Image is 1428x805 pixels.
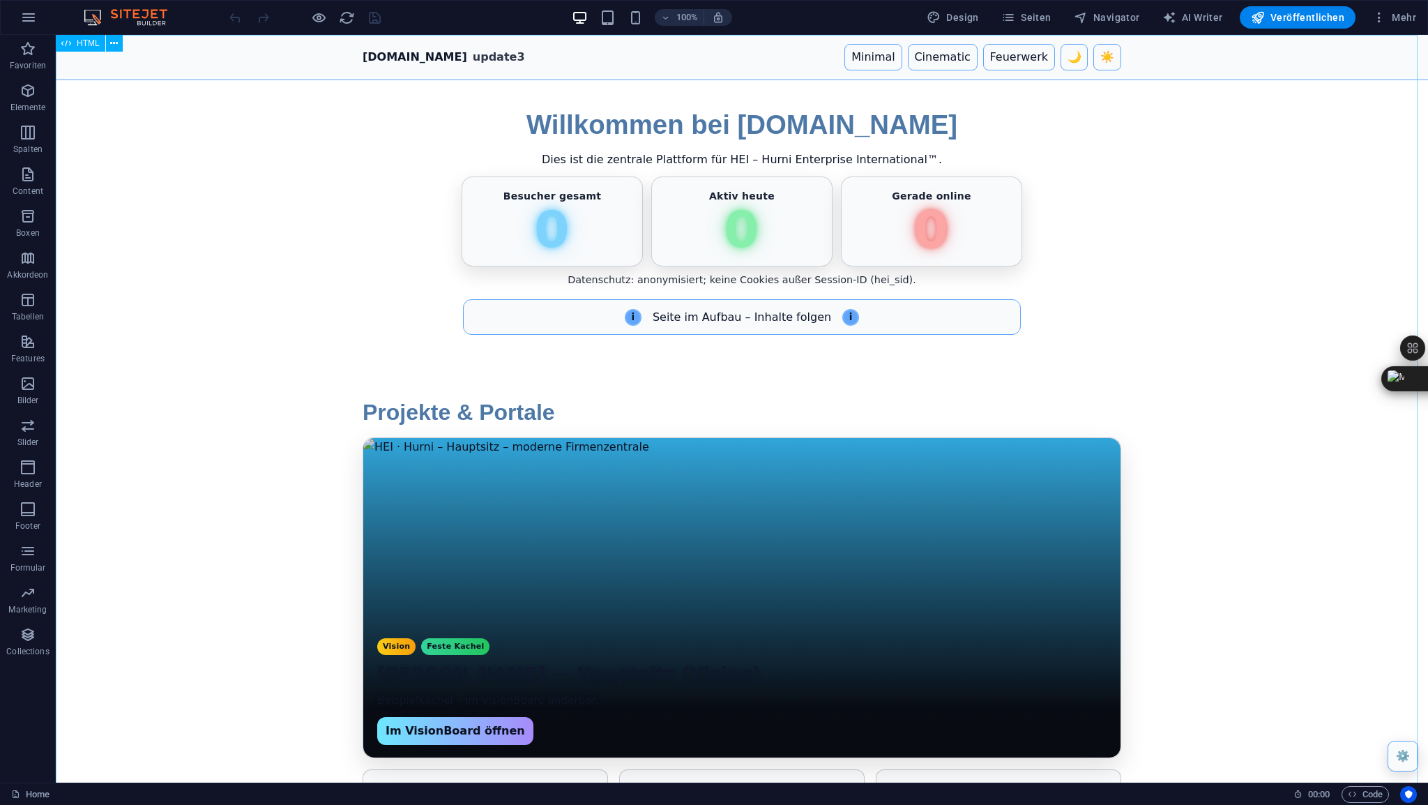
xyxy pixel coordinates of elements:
[13,144,43,155] p: Spalten
[1240,6,1355,29] button: Veröffentlichen
[1342,786,1389,803] button: Code
[1074,10,1140,24] span: Navigator
[1068,6,1146,29] button: Navigator
[14,479,42,490] p: Header
[1162,10,1223,24] span: AI Writer
[17,437,39,448] p: Slider
[80,9,185,26] img: Editor Logo
[1308,786,1330,803] span: 00 00
[921,6,985,29] div: Design (Strg+Alt+Y)
[10,562,46,573] p: Formular
[12,311,44,322] p: Tabellen
[13,186,43,197] p: Content
[1251,10,1344,24] span: Veröffentlichen
[1157,6,1229,29] button: AI Writer
[996,6,1057,29] button: Seiten
[1372,10,1416,24] span: Mehr
[1367,6,1422,29] button: Mehr
[17,395,39,406] p: Bilder
[1348,786,1383,803] span: Code
[676,9,698,26] h6: 100%
[16,227,40,239] p: Boxen
[10,60,46,71] p: Favoriten
[927,10,979,24] span: Design
[338,9,355,26] button: reload
[11,353,45,364] p: Features
[7,269,48,280] p: Akkordeon
[15,520,40,532] p: Footer
[8,604,47,615] p: Marketing
[11,786,50,803] a: Klick, um Auswahl aufzuheben. Doppelklick öffnet Seitenverwaltung
[10,102,46,113] p: Elemente
[1400,786,1417,803] button: Usercentrics
[1001,10,1051,24] span: Seiten
[1318,789,1320,799] span: :
[77,39,100,47] span: HTML
[339,10,355,26] i: Seite neu laden
[655,9,704,26] button: 100%
[1293,786,1330,803] h6: Session-Zeit
[921,6,985,29] button: Design
[310,9,327,26] button: Klicke hier, um den Vorschau-Modus zu verlassen
[6,646,49,657] p: Collections
[712,11,724,24] i: Bei Größenänderung Zoomstufe automatisch an das gewählte Gerät anpassen.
